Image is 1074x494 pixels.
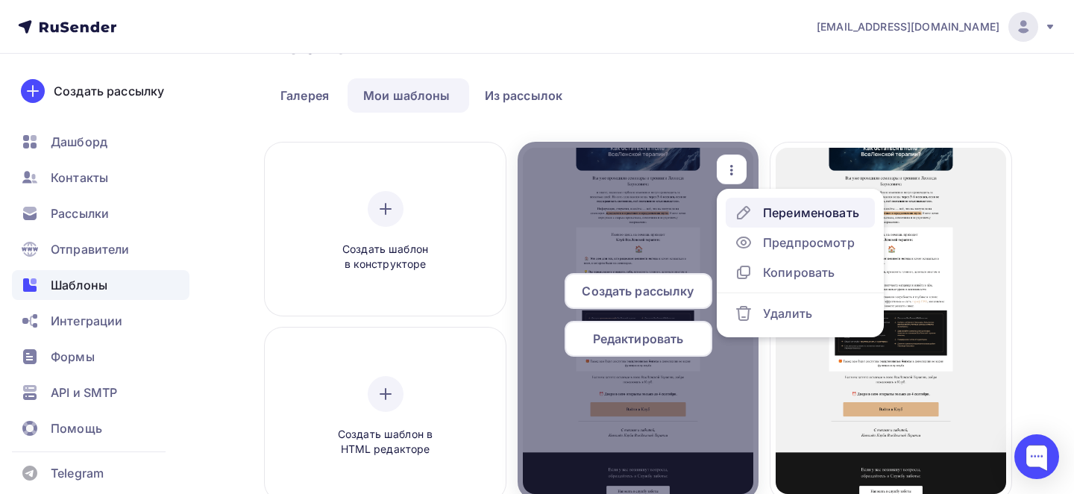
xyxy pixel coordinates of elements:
span: Создать шаблон в HTML редакторе [315,427,456,457]
span: API и SMTP [51,384,117,401]
div: Копировать [763,263,835,281]
a: Галерея [265,78,345,113]
span: Шаблоны [51,276,107,294]
div: Переименовать [763,204,859,222]
a: Из рассылок [469,78,579,113]
span: Telegram [51,464,104,482]
span: Создать шаблон в конструкторе [315,242,456,272]
span: Дашборд [51,133,107,151]
a: Дашборд [12,127,189,157]
a: Шаблоны [12,270,189,300]
a: Отправители [12,234,189,264]
a: Формы [12,342,189,372]
div: Удалить [763,304,812,322]
a: Рассылки [12,198,189,228]
span: Отправители [51,240,130,258]
span: Формы [51,348,95,366]
span: Рассылки [51,204,109,222]
span: Редактировать [593,330,684,348]
div: Предпросмотр [763,234,855,251]
span: [EMAIL_ADDRESS][DOMAIN_NAME] [817,19,999,34]
a: Контакты [12,163,189,193]
a: Мои шаблоны [348,78,466,113]
span: Помощь [51,419,102,437]
span: Контакты [51,169,108,187]
span: Интеграции [51,312,122,330]
span: Создать рассылку [582,282,694,300]
a: [EMAIL_ADDRESS][DOMAIN_NAME] [817,12,1056,42]
div: Создать рассылку [54,82,164,100]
